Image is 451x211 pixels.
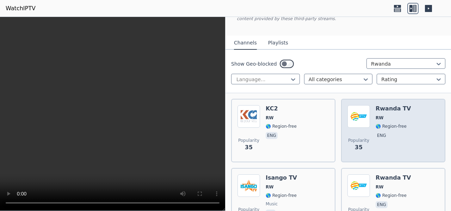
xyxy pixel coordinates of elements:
p: eng [376,132,388,139]
span: RW [266,115,273,121]
h6: Isango TV [266,174,297,181]
span: 🌎 Region-free [266,123,297,129]
h6: Rwanda TV [376,174,411,181]
span: 35 [245,143,253,152]
span: Popularity [348,138,369,143]
button: Channels [234,36,257,50]
a: WatchIPTV [6,4,36,13]
h6: KC2 [266,105,297,112]
img: Rwanda TV [347,105,370,128]
span: RW [376,115,383,121]
img: Rwanda TV [347,174,370,197]
img: KC2 [237,105,260,128]
span: Popularity [238,138,259,143]
h6: Rwanda TV [376,105,411,112]
img: Isango TV [237,174,260,197]
p: eng [266,132,278,139]
span: 🌎 Region-free [376,193,407,198]
p: eng [376,201,388,208]
label: Show Geo-blocked [231,60,277,67]
span: 🌎 Region-free [266,193,297,198]
span: 🌎 Region-free [376,123,407,129]
span: RW [266,184,273,190]
span: music [266,201,278,207]
button: Playlists [268,36,288,50]
span: 35 [355,143,363,152]
span: RW [376,184,383,190]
